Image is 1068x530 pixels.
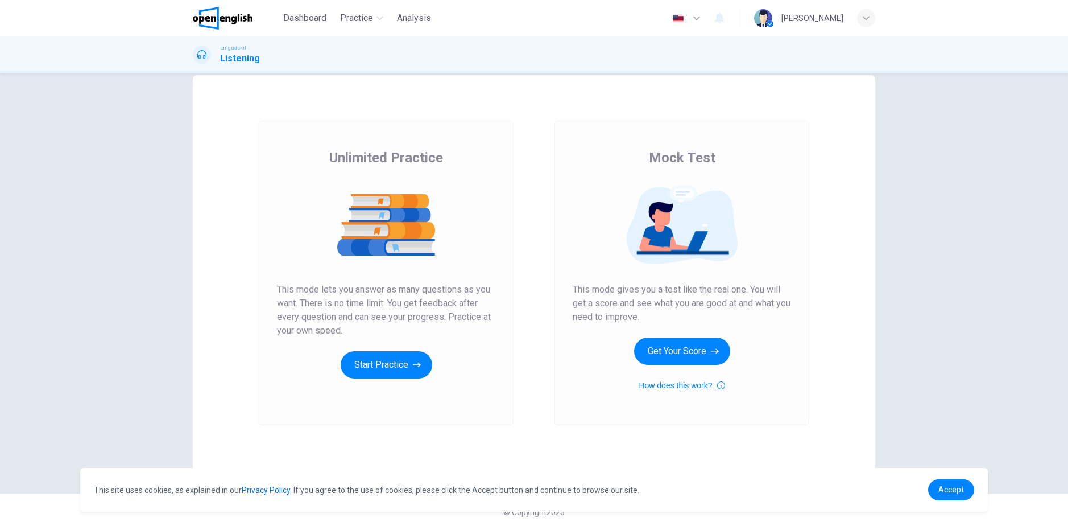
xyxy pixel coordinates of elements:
img: en [671,14,685,23]
button: Start Practice [341,351,432,379]
div: cookieconsent [80,468,988,512]
span: Unlimited Practice [329,149,443,167]
span: This mode lets you answer as many questions as you want. There is no time limit. You get feedback... [277,283,495,338]
span: Analysis [397,11,431,25]
a: Privacy Policy [242,486,290,495]
button: Practice [336,8,388,28]
h1: Listening [220,52,260,65]
button: Analysis [392,8,436,28]
button: Dashboard [279,8,331,28]
span: Dashboard [283,11,326,25]
a: dismiss cookie message [928,479,974,500]
a: OpenEnglish logo [193,7,279,30]
span: Practice [340,11,373,25]
span: Linguaskill [220,44,248,52]
button: How does this work? [639,379,725,392]
div: [PERSON_NAME] [781,11,843,25]
span: This site uses cookies, as explained in our . If you agree to the use of cookies, please click th... [94,486,639,495]
span: Accept [938,485,964,494]
button: Get Your Score [634,338,730,365]
span: © Copyright 2025 [503,508,565,517]
img: Profile picture [754,9,772,27]
span: This mode gives you a test like the real one. You will get a score and see what you are good at a... [573,283,791,324]
img: OpenEnglish logo [193,7,252,30]
span: Mock Test [649,149,715,167]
